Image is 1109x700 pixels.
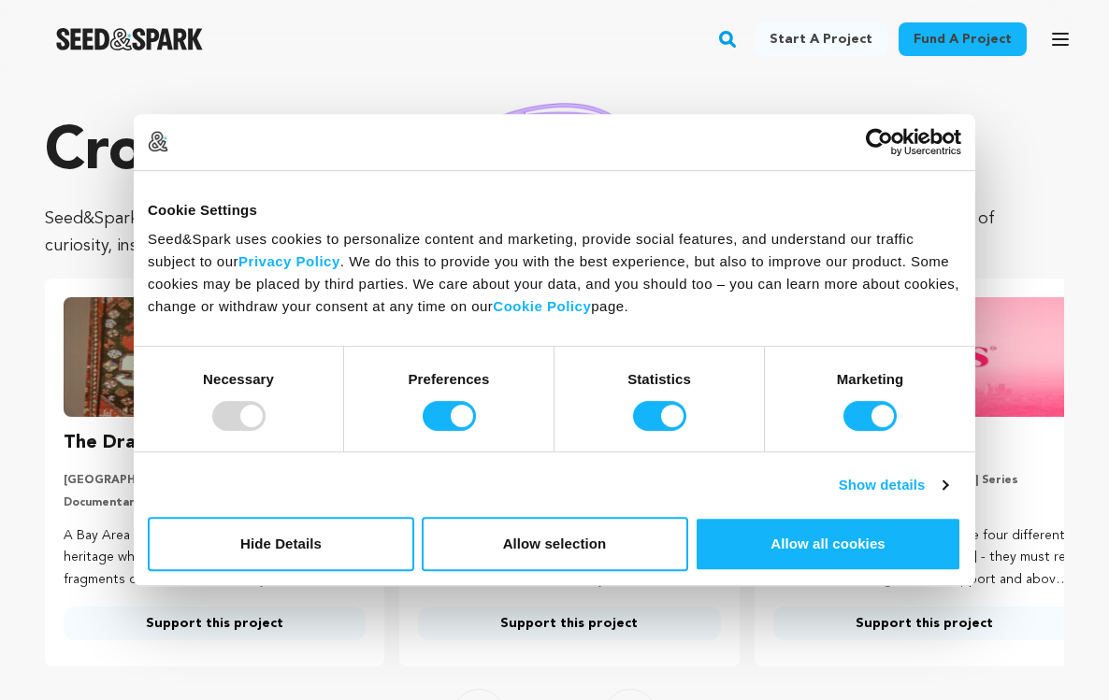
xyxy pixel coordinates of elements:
[64,607,366,640] a: Support this project
[418,607,720,640] a: Support this project
[56,28,203,50] img: Seed&Spark Logo Dark Mode
[755,22,887,56] a: Start a project
[203,371,274,387] strong: Necessary
[798,128,961,156] a: Usercentrics Cookiebot - opens in a new window
[447,103,644,205] img: hand sketched image
[695,517,961,571] button: Allow all cookies
[64,473,366,488] p: [GEOGRAPHIC_DATA], [US_STATE] | Film Feature
[627,371,691,387] strong: Statistics
[409,371,490,387] strong: Preferences
[899,22,1027,56] a: Fund a project
[148,199,961,221] div: Cookie Settings
[64,297,366,417] img: The Dragon Under Our Feet image
[238,253,340,269] a: Privacy Policy
[64,495,366,510] p: Documentary, Experimental
[64,525,366,592] p: A Bay Area artist reconnects with her Armenian heritage while piecing together stained glass frag...
[839,474,947,496] a: Show details
[837,371,904,387] strong: Marketing
[56,28,203,50] a: Seed&Spark Homepage
[422,517,688,571] button: Allow selection
[45,116,1064,191] p: Crowdfunding that .
[45,206,1064,260] p: Seed&Spark is where creators and audiences work together to bring incredible new projects to life...
[64,428,320,458] h3: The Dragon Under Our Feet
[773,607,1075,640] a: Support this project
[148,131,168,151] img: logo
[148,517,414,571] button: Hide Details
[493,298,591,314] a: Cookie Policy
[148,228,961,318] div: Seed&Spark uses cookies to personalize content and marketing, provide social features, and unders...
